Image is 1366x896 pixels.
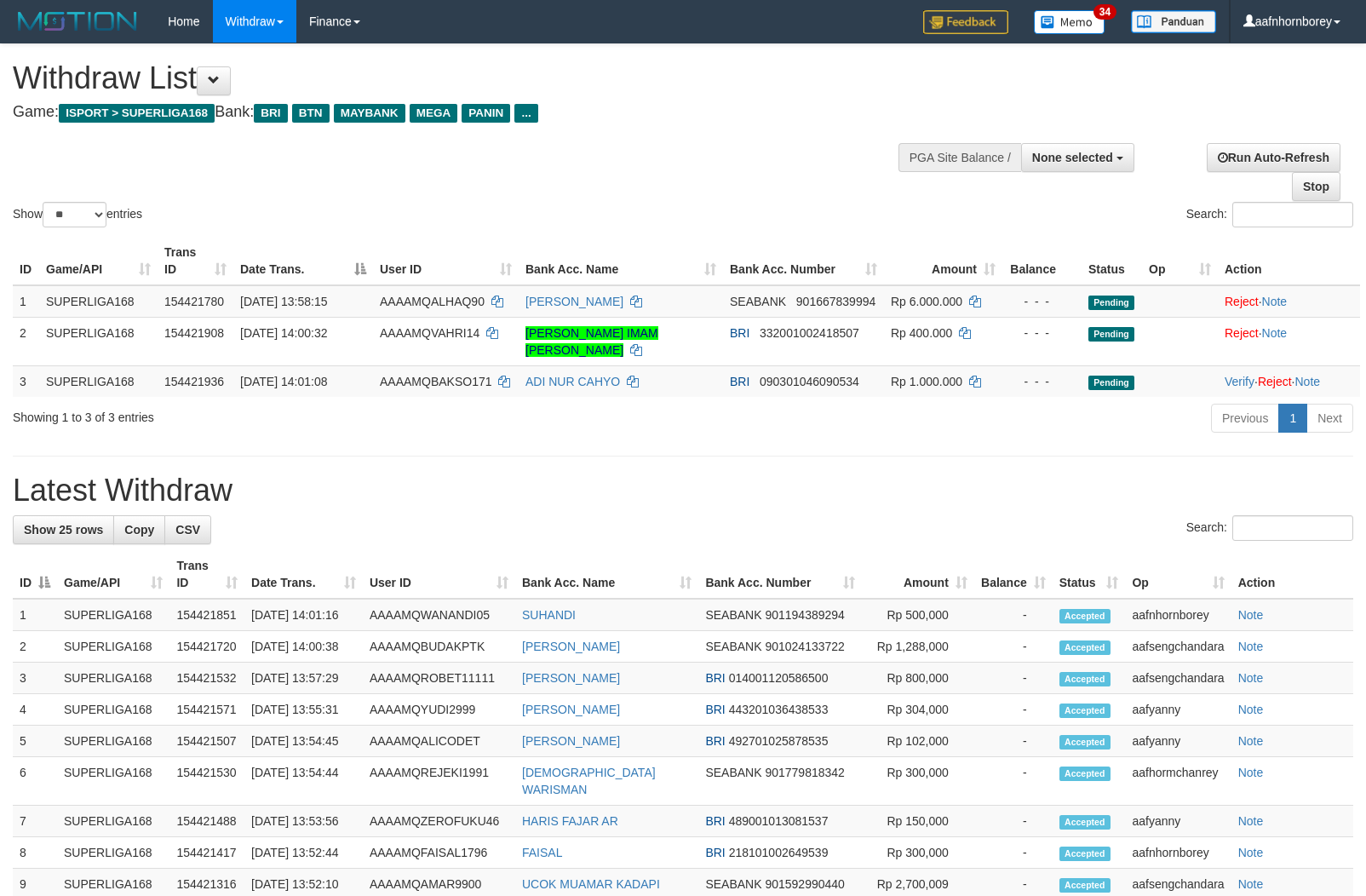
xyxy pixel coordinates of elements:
[13,402,556,426] div: Showing 1 to 3 of 3 entries
[363,837,515,869] td: AAAAMQFAISAL1796
[13,9,142,34] img: MOTION_logo.png
[39,285,158,318] td: SUPERLIGA168
[1053,550,1126,599] th: Status: activate to sort column ascending
[1262,295,1288,308] a: Note
[1238,703,1264,716] a: Note
[729,671,829,685] span: Copy 014001120586500 to clipboard
[1211,404,1279,433] a: Previous
[1278,404,1307,433] a: 1
[1238,671,1264,685] a: Note
[59,104,215,123] span: ISPORT > SUPERLIGA168
[1238,608,1264,622] a: Note
[57,631,169,663] td: SUPERLIGA168
[169,631,244,663] td: 154421720
[862,837,974,869] td: Rp 300,000
[1125,550,1231,599] th: Op: activate to sort column ascending
[1218,237,1360,285] th: Action
[522,766,656,796] a: [DEMOGRAPHIC_DATA] WARISMAN
[1125,726,1231,757] td: aafyanny
[363,806,515,837] td: AAAAMQZEROFUKU46
[363,726,515,757] td: AAAAMQALICODET
[292,104,330,123] span: BTN
[240,326,327,340] span: [DATE] 14:00:32
[363,757,515,806] td: AAAAMQREJEKI1991
[13,663,57,694] td: 3
[1125,631,1231,663] td: aafsengchandara
[244,663,363,694] td: [DATE] 13:57:29
[380,295,485,308] span: AAAAMQALHAQ90
[13,61,893,95] h1: Withdraw List
[13,550,57,599] th: ID: activate to sort column descending
[1218,285,1360,318] td: ·
[522,640,620,653] a: [PERSON_NAME]
[363,694,515,726] td: AAAAMQYUDI2999
[525,375,620,388] a: ADI NUR CAHYO
[974,631,1053,663] td: -
[57,757,169,806] td: SUPERLIGA168
[1009,293,1075,310] div: - - -
[57,694,169,726] td: SUPERLIGA168
[1238,877,1264,891] a: Note
[1306,404,1353,433] a: Next
[1088,296,1134,310] span: Pending
[175,523,200,537] span: CSV
[705,640,761,653] span: SEABANK
[1009,325,1075,342] div: - - -
[13,237,39,285] th: ID
[1225,326,1259,340] a: Reject
[705,877,761,891] span: SEABANK
[244,550,363,599] th: Date Trans.: activate to sort column ascending
[1125,663,1231,694] td: aafsengchandara
[169,757,244,806] td: 154421530
[1088,376,1134,390] span: Pending
[13,474,1353,508] h1: Latest Withdraw
[1059,735,1111,750] span: Accepted
[169,694,244,726] td: 154421571
[43,202,106,227] select: Showentries
[1059,640,1111,655] span: Accepted
[1032,151,1113,164] span: None selected
[1186,515,1353,541] label: Search:
[729,703,829,716] span: Copy 443201036438533 to clipboard
[1232,515,1353,541] input: Search:
[373,237,519,285] th: User ID: activate to sort column ascending
[974,694,1053,726] td: -
[1002,237,1082,285] th: Balance
[1232,202,1353,227] input: Search:
[974,599,1053,631] td: -
[522,734,620,748] a: [PERSON_NAME]
[244,757,363,806] td: [DATE] 13:54:44
[1125,599,1231,631] td: aafnhornborey
[862,663,974,694] td: Rp 800,000
[1142,237,1218,285] th: Op: activate to sort column ascending
[1225,375,1254,388] a: Verify
[862,757,974,806] td: Rp 300,000
[233,237,373,285] th: Date Trans.: activate to sort column descending
[705,608,761,622] span: SEABANK
[1238,640,1264,653] a: Note
[730,375,749,388] span: BRI
[522,608,576,622] a: SUHANDI
[974,757,1053,806] td: -
[1059,609,1111,623] span: Accepted
[1125,837,1231,869] td: aafnhornborey
[462,104,510,123] span: PANIN
[39,317,158,365] td: SUPERLIGA168
[1059,767,1111,781] span: Accepted
[240,295,327,308] span: [DATE] 13:58:15
[765,766,844,779] span: Copy 901779818342 to clipboard
[164,295,224,308] span: 154421780
[1125,806,1231,837] td: aafyanny
[1238,846,1264,859] a: Note
[13,694,57,726] td: 4
[1218,365,1360,397] td: · ·
[522,703,620,716] a: [PERSON_NAME]
[923,10,1008,34] img: Feedback.jpg
[57,550,169,599] th: Game/API: activate to sort column ascending
[13,599,57,631] td: 1
[974,806,1053,837] td: -
[765,877,844,891] span: Copy 901592990440 to clipboard
[1186,202,1353,227] label: Search:
[729,734,829,748] span: Copy 492701025878535 to clipboard
[13,631,57,663] td: 2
